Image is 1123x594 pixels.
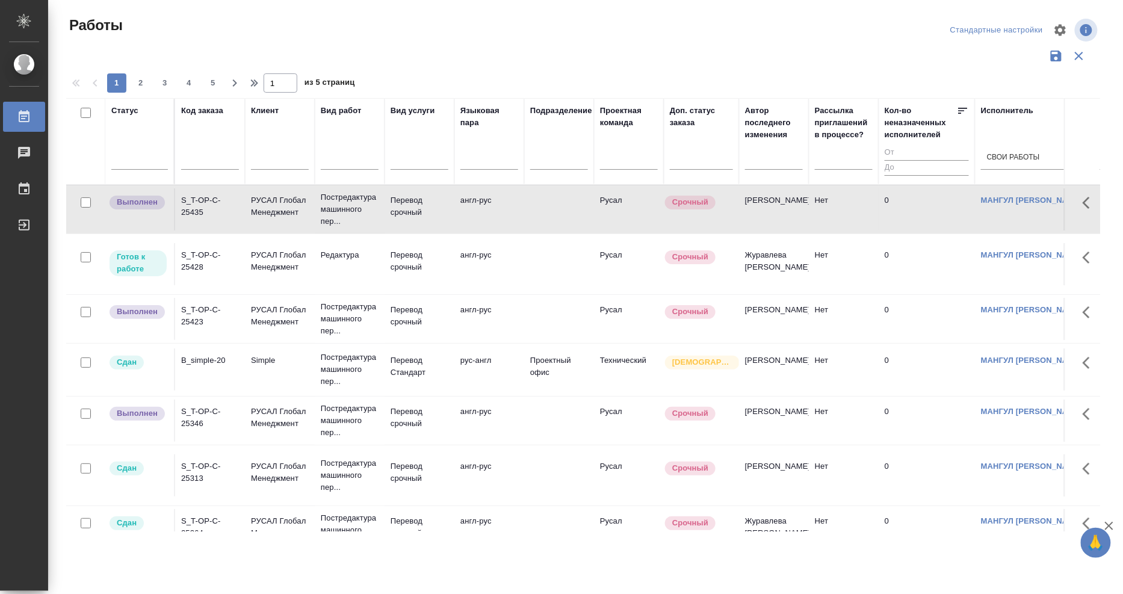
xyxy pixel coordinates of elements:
p: Перевод срочный [391,460,448,484]
input: До [885,160,969,175]
div: Статус [111,105,138,117]
td: 0 [879,454,975,497]
td: 0 [879,298,975,340]
a: МАНГУЛ [PERSON_NAME] [981,250,1083,259]
td: 0 [879,348,975,391]
div: Рассылка приглашений в процессе? [815,105,873,141]
p: Постредактура машинного пер... [321,457,379,493]
div: Вид услуги [391,105,435,117]
div: S_T-OP-C-25346 [181,406,239,430]
td: 0 [879,243,975,285]
td: 0 [879,188,975,230]
p: Выполнен [117,306,158,318]
td: Проектный офис [524,348,594,391]
div: Код заказа [181,105,223,117]
p: РУСАЛ Глобал Менеджмент [251,194,309,218]
p: Срочный [672,306,708,318]
div: Кол-во неназначенных исполнителей [885,105,957,141]
p: Сдан [117,517,137,529]
span: Посмотреть информацию [1075,19,1100,42]
td: Русал [594,243,664,285]
button: Здесь прячутся важные кнопки [1075,188,1104,217]
div: Подразделение [530,105,592,117]
p: РУСАЛ Глобал Менеджмент [251,304,309,328]
td: [PERSON_NAME] [739,188,809,230]
button: Здесь прячутся важные кнопки [1075,400,1104,428]
button: Сбросить фильтры [1068,45,1091,67]
span: из 5 страниц [305,75,355,93]
div: Проектная команда [600,105,658,129]
div: Исполнитель завершил работу [108,194,168,211]
button: Здесь прячутся важные кнопки [1075,298,1104,327]
div: Исполнитель [981,105,1034,117]
a: МАНГУЛ [PERSON_NAME] [981,516,1083,525]
td: англ-рус [454,454,524,497]
p: Постредактура машинного пер... [321,301,379,337]
button: 🙏 [1081,528,1111,558]
div: Вид работ [321,105,362,117]
p: РУСАЛ Глобал Менеджмент [251,406,309,430]
p: Перевод Стандарт [391,354,448,379]
button: 5 [203,73,223,93]
td: Журавлева [PERSON_NAME] [739,509,809,551]
div: S_T-OP-C-25264 [181,515,239,539]
p: Срочный [672,251,708,263]
td: 0 [879,509,975,551]
td: англ-рус [454,243,524,285]
p: Срочный [672,407,708,419]
p: Сдан [117,462,137,474]
td: [PERSON_NAME] [739,454,809,497]
td: Технический [594,348,664,391]
p: Выполнен [117,407,158,419]
div: S_T-OP-C-25313 [181,460,239,484]
button: Здесь прячутся важные кнопки [1075,348,1104,377]
td: Журавлева [PERSON_NAME] [739,243,809,285]
td: Русал [594,298,664,340]
button: 4 [179,73,199,93]
div: S_T-OP-C-25428 [181,249,239,273]
td: Нет [809,188,879,230]
td: Русал [594,188,664,230]
td: англ-рус [454,298,524,340]
div: Доп. статус заказа [670,105,733,129]
p: Редактура [321,249,379,261]
td: Нет [809,400,879,442]
div: Клиент [251,105,279,117]
p: Перевод срочный [391,304,448,328]
p: Постредактура машинного пер... [321,351,379,388]
p: [DEMOGRAPHIC_DATA] [672,356,732,368]
p: Срочный [672,517,708,529]
a: МАНГУЛ [PERSON_NAME] [981,407,1083,416]
a: МАНГУЛ [PERSON_NAME] [981,462,1083,471]
button: Здесь прячутся важные кнопки [1075,243,1104,272]
button: Сохранить фильтры [1045,45,1068,67]
p: Simple [251,354,309,367]
span: 5 [203,77,223,89]
td: Русал [594,400,664,442]
div: S_T-OP-C-25423 [181,304,239,328]
td: [PERSON_NAME] [739,298,809,340]
p: РУСАЛ Глобал Менеджмент [251,460,309,484]
p: Перевод срочный [391,515,448,539]
span: 4 [179,77,199,89]
td: англ-рус [454,509,524,551]
a: МАНГУЛ [PERSON_NAME] [981,356,1083,365]
p: Перевод срочный [391,249,448,273]
td: 0 [879,400,975,442]
p: Выполнен [117,196,158,208]
td: Русал [594,454,664,497]
p: Перевод срочный [391,406,448,430]
p: Срочный [672,196,708,208]
a: МАНГУЛ [PERSON_NAME] [981,196,1083,205]
p: Постредактура машинного пер... [321,403,379,439]
p: Постредактура машинного пер... [321,512,379,548]
td: Нет [809,454,879,497]
td: англ-рус [454,400,524,442]
span: 🙏 [1086,530,1106,555]
p: РУСАЛ Глобал Менеджмент [251,515,309,539]
div: Свои работы [987,153,1040,163]
button: 3 [155,73,175,93]
td: Русал [594,509,664,551]
span: Работы [66,16,123,35]
button: Здесь прячутся важные кнопки [1075,454,1104,483]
